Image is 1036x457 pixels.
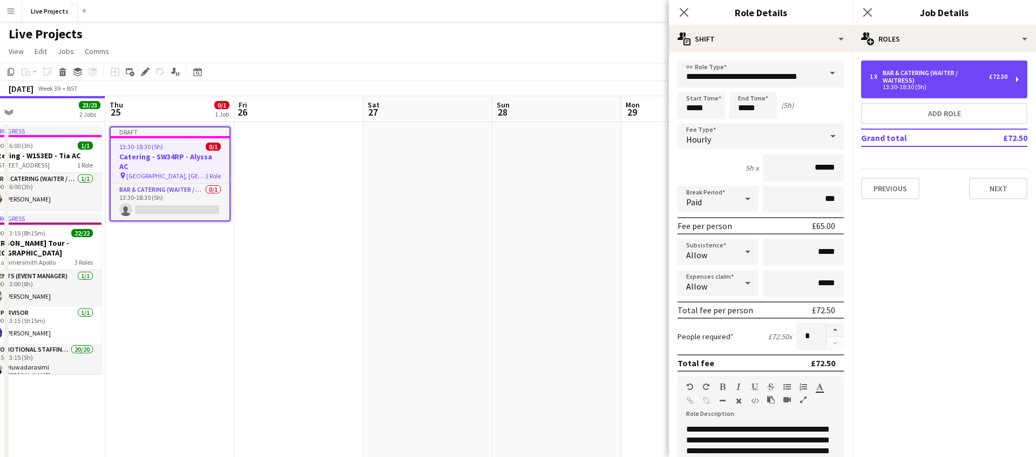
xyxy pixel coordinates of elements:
[678,358,714,368] div: Total fee
[85,46,109,56] span: Comms
[702,382,710,391] button: Redo
[686,382,694,391] button: Undo
[237,106,247,118] span: 26
[767,382,775,391] button: Strikethrough
[686,197,702,207] span: Paid
[811,358,835,368] div: £72.50
[624,106,640,118] span: 29
[883,69,989,84] div: Bar & Catering (Waiter / waitress)
[861,103,1027,124] button: Add role
[111,127,229,136] div: Draft
[812,305,835,315] div: £72.50
[800,382,807,391] button: Ordered List
[816,382,823,391] button: Text Color
[206,143,221,151] span: 0/1
[768,332,792,341] div: £72.50 x
[214,101,229,109] span: 0/1
[58,46,74,56] span: Jobs
[119,143,163,151] span: 13:30-18:30 (5h)
[239,100,247,110] span: Fri
[735,396,742,405] button: Clear Formatting
[678,305,753,315] div: Total fee per person
[111,152,229,171] h3: Catering - SW34RP - Alyssa AC
[53,44,78,58] a: Jobs
[79,110,100,118] div: 2 Jobs
[110,126,231,221] app-job-card: Draft13:30-18:30 (5h)0/1Catering - SW34RP - Alyssa AC [GEOGRAPHIC_DATA], [GEOGRAPHIC_DATA]1 RoleB...
[75,258,93,266] span: 3 Roles
[719,396,726,405] button: Horizontal Line
[861,178,919,199] button: Previous
[870,84,1007,90] div: 13:30-18:30 (5h)
[783,382,791,391] button: Unordered List
[852,5,1036,19] h3: Job Details
[800,395,807,404] button: Fullscreen
[368,100,380,110] span: Sat
[67,84,78,92] div: BST
[989,73,1007,80] div: £72.50
[686,134,711,145] span: Hourly
[719,382,726,391] button: Bold
[669,26,852,52] div: Shift
[870,73,883,80] div: 1 x
[678,220,732,231] div: Fee per person
[969,178,1027,199] button: Next
[827,323,844,337] button: Increase
[678,332,734,341] label: People required
[35,46,47,56] span: Edit
[626,100,640,110] span: Mon
[686,281,707,292] span: Allow
[205,172,221,180] span: 1 Role
[812,220,835,231] div: £65.00
[735,382,742,391] button: Italic
[366,106,380,118] span: 27
[71,229,93,237] span: 22/22
[36,84,63,92] span: Week 39
[77,161,93,169] span: 1 Role
[110,100,123,110] span: Thu
[783,395,791,404] button: Insert video
[751,382,759,391] button: Underline
[861,129,969,146] td: Grand total
[80,44,113,58] a: Comms
[111,184,229,220] app-card-role: Bar & Catering (Waiter / waitress)0/113:30-18:30 (5h)
[9,46,24,56] span: View
[969,129,1027,146] td: £72.50
[4,44,28,58] a: View
[215,110,229,118] div: 1 Job
[9,83,33,94] div: [DATE]
[746,163,759,173] div: 5h x
[781,100,794,110] div: (5h)
[22,1,78,22] button: Live Projects
[30,44,51,58] a: Edit
[497,100,510,110] span: Sun
[78,142,93,150] span: 1/1
[751,396,759,405] button: HTML Code
[852,26,1036,52] div: Roles
[126,172,205,180] span: [GEOGRAPHIC_DATA], [GEOGRAPHIC_DATA]
[79,101,100,109] span: 23/23
[108,106,123,118] span: 25
[9,26,83,42] h1: Live Projects
[495,106,510,118] span: 28
[686,250,707,260] span: Allow
[669,5,852,19] h3: Role Details
[767,395,775,404] button: Paste as plain text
